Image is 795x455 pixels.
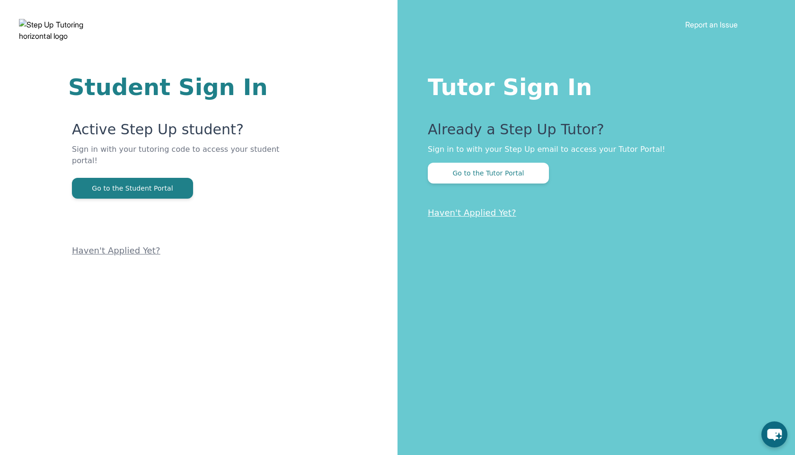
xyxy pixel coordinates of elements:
[428,163,549,184] button: Go to the Tutor Portal
[428,121,757,144] p: Already a Step Up Tutor?
[428,208,516,218] a: Haven't Applied Yet?
[72,144,284,178] p: Sign in with your tutoring code to access your student portal!
[72,121,284,144] p: Active Step Up student?
[428,168,549,177] a: Go to the Tutor Portal
[72,178,193,199] button: Go to the Student Portal
[428,144,757,155] p: Sign in to with your Step Up email to access your Tutor Portal!
[761,421,787,447] button: chat-button
[19,19,110,42] img: Step Up Tutoring horizontal logo
[72,184,193,192] a: Go to the Student Portal
[685,20,738,29] a: Report an Issue
[68,76,284,98] h1: Student Sign In
[428,72,757,98] h1: Tutor Sign In
[72,245,160,255] a: Haven't Applied Yet?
